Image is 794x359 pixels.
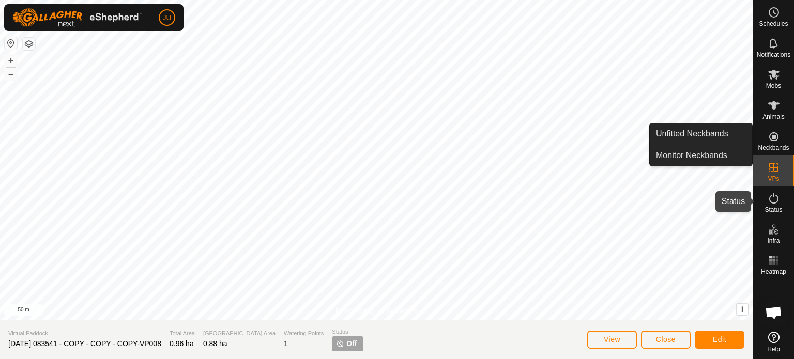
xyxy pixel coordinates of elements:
span: Animals [762,114,785,120]
a: Help [753,327,794,356]
span: Infra [767,238,780,244]
span: Neckbands [758,145,789,151]
img: turn-off [336,339,344,348]
button: Map Layers [23,38,35,50]
button: Edit [695,331,744,349]
span: [GEOGRAPHIC_DATA] Area [203,329,276,338]
span: Mobs [766,83,781,89]
span: Help [767,346,780,352]
span: Status [765,207,782,213]
a: Monitor Neckbands [650,145,752,166]
button: View [587,331,637,349]
a: Privacy Policy [335,306,374,316]
span: Monitor Neckbands [656,149,727,162]
span: JU [162,12,171,23]
span: Virtual Paddock [8,329,161,338]
span: 1 [284,339,288,348]
button: Close [641,331,691,349]
button: i [737,304,748,315]
a: Contact Us [387,306,417,316]
span: 0.96 ha [170,339,194,348]
span: Watering Points [284,329,324,338]
span: 0.88 ha [203,339,227,348]
span: i [741,305,743,314]
button: + [5,54,17,67]
span: Close [656,335,676,344]
button: Reset Map [5,37,17,50]
span: Off [346,338,357,349]
button: – [5,68,17,80]
span: Notifications [757,52,790,58]
span: Edit [713,335,726,344]
span: VPs [768,176,779,182]
span: Unfitted Neckbands [656,128,728,140]
span: [DATE] 083541 - COPY - COPY - COPY-VP008 [8,339,161,348]
a: Unfitted Neckbands [650,123,752,144]
img: Gallagher Logo [12,8,142,27]
span: View [604,335,620,344]
span: Schedules [759,21,788,27]
a: Open chat [758,297,789,328]
span: Total Area [170,329,195,338]
span: Status [332,327,363,336]
span: Heatmap [761,269,786,275]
